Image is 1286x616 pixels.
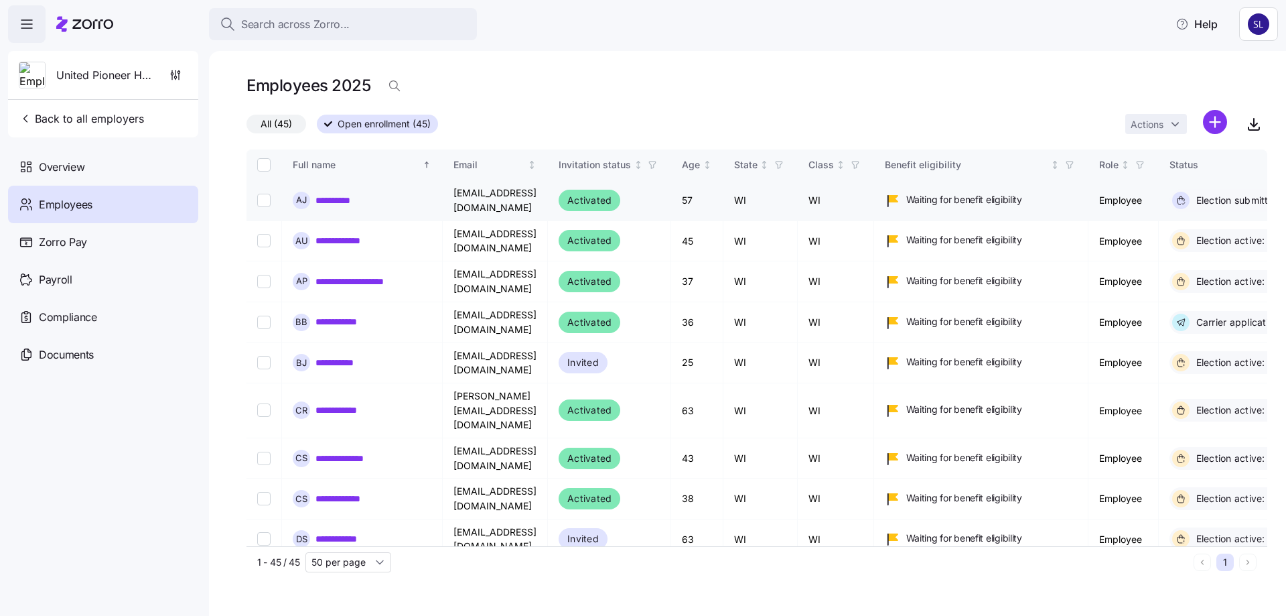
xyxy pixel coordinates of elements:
[282,149,443,180] th: Full nameSorted ascending
[671,221,723,261] td: 45
[1088,343,1159,383] td: Employee
[241,16,350,33] span: Search across Zorro...
[8,336,198,373] a: Documents
[723,261,798,302] td: WI
[443,343,548,383] td: [EMAIL_ADDRESS][DOMAIN_NAME]
[671,519,723,560] td: 63
[8,148,198,186] a: Overview
[906,315,1022,328] span: Waiting for benefit eligibility
[760,160,769,170] div: Not sorted
[1088,383,1159,438] td: Employee
[798,343,874,383] td: WI
[1192,194,1281,207] span: Election submitted
[8,298,198,336] a: Compliance
[906,233,1022,247] span: Waiting for benefit eligibility
[443,519,548,560] td: [EMAIL_ADDRESS][DOMAIN_NAME]
[1131,120,1163,129] span: Actions
[19,111,144,127] span: Back to all employers
[56,67,153,84] span: United Pioneer Home
[723,221,798,261] td: WI
[567,491,612,507] span: Activated
[19,62,45,89] img: Employer logo
[527,160,537,170] div: Not sorted
[257,452,271,465] input: Select record 7
[723,149,798,180] th: StateNot sorted
[443,221,548,261] td: [EMAIL_ADDRESS][DOMAIN_NAME]
[808,158,834,172] div: Class
[567,233,612,249] span: Activated
[798,479,874,519] td: WI
[567,314,612,330] span: Activated
[906,532,1022,545] span: Waiting for benefit eligibility
[1088,479,1159,519] td: Employee
[671,343,723,383] td: 25
[798,180,874,221] td: WI
[295,318,307,326] span: B B
[874,149,1088,180] th: Benefit eligibilityNot sorted
[671,180,723,221] td: 57
[295,495,307,503] span: C S
[723,438,798,479] td: WI
[671,261,723,302] td: 37
[798,149,874,180] th: ClassNot sorted
[723,180,798,221] td: WI
[798,438,874,479] td: WI
[723,343,798,383] td: WI
[295,406,307,415] span: C R
[1216,554,1234,571] button: 1
[443,149,548,180] th: EmailNot sorted
[734,158,758,172] div: State
[39,234,87,251] span: Zorro Pay
[1088,180,1159,221] td: Employee
[798,383,874,438] td: WI
[1194,554,1211,571] button: Previous page
[257,234,271,247] input: Select record 2
[906,355,1022,369] span: Waiting for benefit eligibility
[671,302,723,343] td: 36
[13,105,149,132] button: Back to all employers
[548,149,671,180] th: Invitation statusNot sorted
[8,223,198,261] a: Zorro Pay
[567,402,612,418] span: Activated
[443,383,548,438] td: [PERSON_NAME][EMAIL_ADDRESS][DOMAIN_NAME]
[1088,221,1159,261] td: Employee
[1248,13,1269,35] img: 9541d6806b9e2684641ca7bfe3afc45a
[567,355,599,371] span: Invited
[1088,438,1159,479] td: Employee
[723,383,798,438] td: WI
[567,531,599,547] span: Invited
[295,237,308,245] span: A U
[443,438,548,479] td: [EMAIL_ADDRESS][DOMAIN_NAME]
[671,479,723,519] td: 38
[723,479,798,519] td: WI
[1165,11,1228,38] button: Help
[39,347,94,363] span: Documents
[257,275,271,288] input: Select record 3
[209,8,477,40] button: Search across Zorro...
[1203,110,1227,134] svg: add icon
[261,115,292,133] span: All (45)
[567,192,612,208] span: Activated
[257,404,271,417] input: Select record 6
[1088,519,1159,560] td: Employee
[906,403,1022,416] span: Waiting for benefit eligibility
[39,309,97,326] span: Compliance
[293,158,420,172] div: Full name
[567,273,612,290] span: Activated
[1088,261,1159,302] td: Employee
[723,519,798,560] td: WI
[1088,149,1159,180] th: RoleNot sorted
[296,196,307,204] span: A J
[1239,554,1257,571] button: Next page
[723,302,798,343] td: WI
[257,532,271,546] input: Select record 9
[906,193,1022,206] span: Waiting for benefit eligibility
[906,451,1022,465] span: Waiting for benefit eligibility
[443,302,548,343] td: [EMAIL_ADDRESS][DOMAIN_NAME]
[257,158,271,172] input: Select all records
[443,479,548,519] td: [EMAIL_ADDRESS][DOMAIN_NAME]
[567,450,612,467] span: Activated
[257,556,300,569] span: 1 - 45 / 45
[906,274,1022,288] span: Waiting for benefit eligibility
[453,158,525,172] div: Email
